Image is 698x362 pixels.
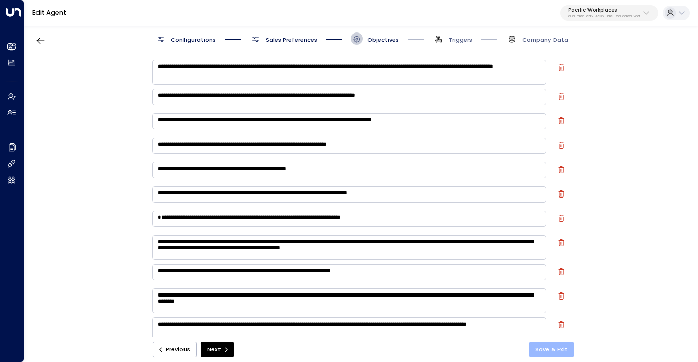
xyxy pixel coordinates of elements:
button: Save & Exit [529,342,574,357]
span: Objectives [367,36,399,44]
p: Pacific Workplaces [568,7,640,13]
span: Sales Preferences [266,36,317,44]
button: Pacific Workplacesa0687ae6-caf7-4c35-8de3-5d0dae502acf [560,5,658,21]
button: Next [201,342,234,357]
a: Edit Agent [32,8,66,17]
button: Previous [153,342,197,357]
span: Triggers [449,36,472,44]
span: Configurations [171,36,216,44]
p: a0687ae6-caf7-4c35-8de3-5d0dae502acf [568,14,640,18]
span: Company Data [522,36,568,44]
